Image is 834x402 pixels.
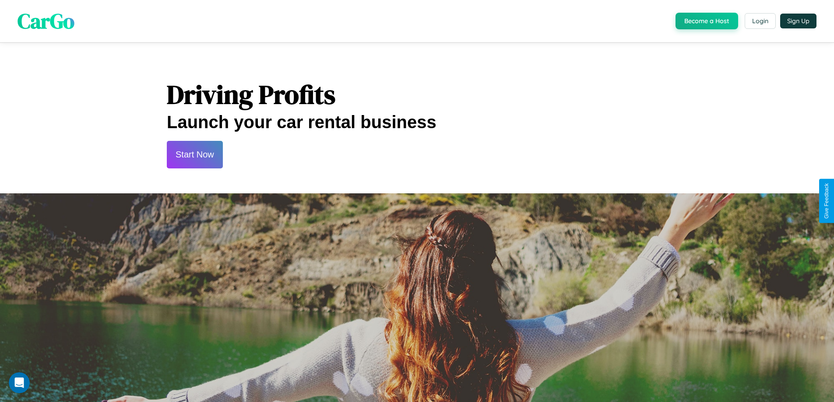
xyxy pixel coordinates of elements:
button: Start Now [167,141,223,168]
button: Login [745,13,776,29]
button: Sign Up [780,14,816,28]
div: Give Feedback [823,183,830,219]
span: CarGo [18,7,74,35]
button: Become a Host [676,13,738,29]
h2: Launch your car rental business [167,112,667,132]
iframe: Intercom live chat [9,372,30,393]
h1: Driving Profits [167,77,667,112]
